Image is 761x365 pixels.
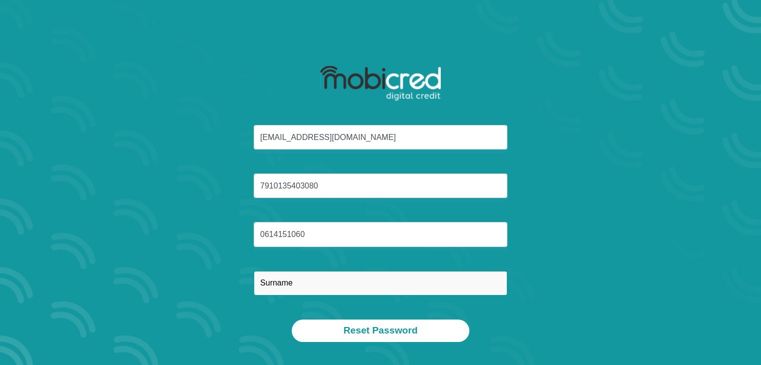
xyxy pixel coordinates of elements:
input: Email [254,125,507,149]
img: mobicred logo [320,66,441,101]
input: Surname [254,271,507,295]
input: Cellphone Number [254,222,507,246]
button: Reset Password [292,319,469,342]
input: ID Number [254,173,507,198]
